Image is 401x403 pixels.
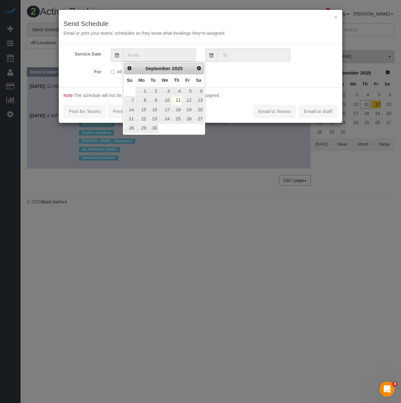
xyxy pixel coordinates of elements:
[148,115,158,123] a: 23
[171,87,182,95] a: 4
[123,49,196,62] input: From
[124,124,135,133] a: 28
[63,20,338,27] h3: Send Schedule
[138,78,145,83] span: Monday
[124,115,135,123] a: 21
[171,105,182,114] a: 18
[124,96,135,105] a: 7
[148,96,158,105] a: 9
[334,14,338,21] button: ×
[183,115,193,123] a: 26
[193,105,204,114] a: 20
[63,30,338,36] p: Email or print your teams' schedules so they know what bookings they're assigned.
[111,70,115,74] input: All Teams
[148,105,158,114] a: 16
[124,105,135,114] a: 14
[174,78,179,83] span: Thursday
[159,115,171,123] a: 24
[127,78,133,83] span: Sunday
[125,64,134,73] a: Prev
[183,105,193,114] a: 19
[63,92,338,99] p: The schedule will not be sent for bookings that are marked as Unassigned
[162,78,168,83] span: Wednesday
[193,87,204,95] a: 6
[172,66,183,71] span: 2025
[111,66,136,75] label: All Teams
[148,87,158,95] a: 2
[183,87,193,95] a: 5
[171,96,182,105] a: 11
[151,78,156,83] span: Tuesday
[183,96,193,105] a: 12
[185,78,190,83] span: Friday
[159,96,171,105] a: 10
[380,382,395,397] iframe: Intercom live chat
[59,49,106,57] label: Service Date
[127,66,132,71] span: Prev
[193,96,204,105] a: 13
[217,49,290,62] input: To
[195,64,203,73] a: Next
[193,115,204,123] a: 27
[392,382,398,387] span: 4
[196,78,201,83] span: Saturday
[136,124,147,133] a: 29
[146,66,171,71] span: September
[159,105,171,114] a: 17
[136,115,147,123] a: 22
[148,124,158,133] a: 30
[136,87,147,95] a: 1
[136,105,147,114] a: 15
[136,96,147,105] a: 8
[63,93,74,98] span: Note:
[171,115,182,123] a: 25
[196,66,201,71] span: Next
[59,66,106,75] label: For
[159,87,171,95] a: 3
